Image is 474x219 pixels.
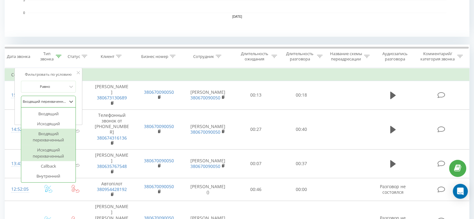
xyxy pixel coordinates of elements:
a: 380674316136 [97,135,127,141]
div: Внутренний [21,171,75,181]
a: 380670090050 [144,158,174,164]
div: Исходящий [21,119,75,129]
div: Входящий перехваченный [21,129,75,145]
text: [DATE] [232,15,242,18]
td: 00:37 [279,149,324,178]
a: 380635767548 [97,163,127,169]
div: Клиент [101,54,114,59]
div: Входящий [21,109,75,119]
div: Бизнес номер [141,54,168,59]
a: 380670090050 [144,89,174,95]
div: Дата звонка [7,54,30,59]
div: Статус [68,54,80,59]
div: 13:43:49 [11,158,28,170]
a: 380670090050 [190,129,220,135]
td: [PERSON_NAME] [183,81,233,110]
div: 14:52:21 [11,123,28,136]
td: [PERSON_NAME] [88,81,135,110]
a: 380670090050 [190,95,220,101]
div: Длительность разговора [284,51,315,62]
a: 380670090050 [144,183,174,189]
div: Название схемы переадресации [330,51,362,62]
a: 380673130689 [97,95,127,101]
td: 00:18 [279,81,324,110]
td: 00:13 [233,81,279,110]
a: 380670090050 [144,123,174,129]
td: 00:46 [233,178,279,201]
div: Комментарий/категория звонка [419,51,456,62]
div: Длительность ожидания [239,51,270,62]
td: [PERSON_NAME] () [183,178,233,201]
td: Телефонный звонок от [PHONE_NUMBER] [88,109,135,149]
td: 00:07 [233,149,279,178]
td: [PERSON_NAME] [183,149,233,178]
div: 12:52:05 [11,183,28,195]
td: [PERSON_NAME] [183,109,233,149]
div: Фильтровать по условию [21,71,76,78]
td: 00:40 [279,109,324,149]
td: Сегодня [5,69,469,81]
div: Open Intercom Messenger [453,184,468,199]
td: 00:00 [279,178,324,201]
td: [PERSON_NAME] [88,149,135,178]
td: 00:27 [233,109,279,149]
span: Разговор не состоялся [380,183,406,195]
div: Тип звонка [39,51,54,62]
div: Сотрудник [193,54,214,59]
div: Исходящий перехваченный [21,145,75,161]
div: 15:01:08 [11,89,28,101]
text: 0 [23,11,25,15]
td: Автопілот [88,178,135,201]
a: 380954428192 [97,186,127,192]
a: 380670090050 [190,163,220,169]
div: Аудиозапись разговора [377,51,413,62]
div: Callback [21,161,75,171]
